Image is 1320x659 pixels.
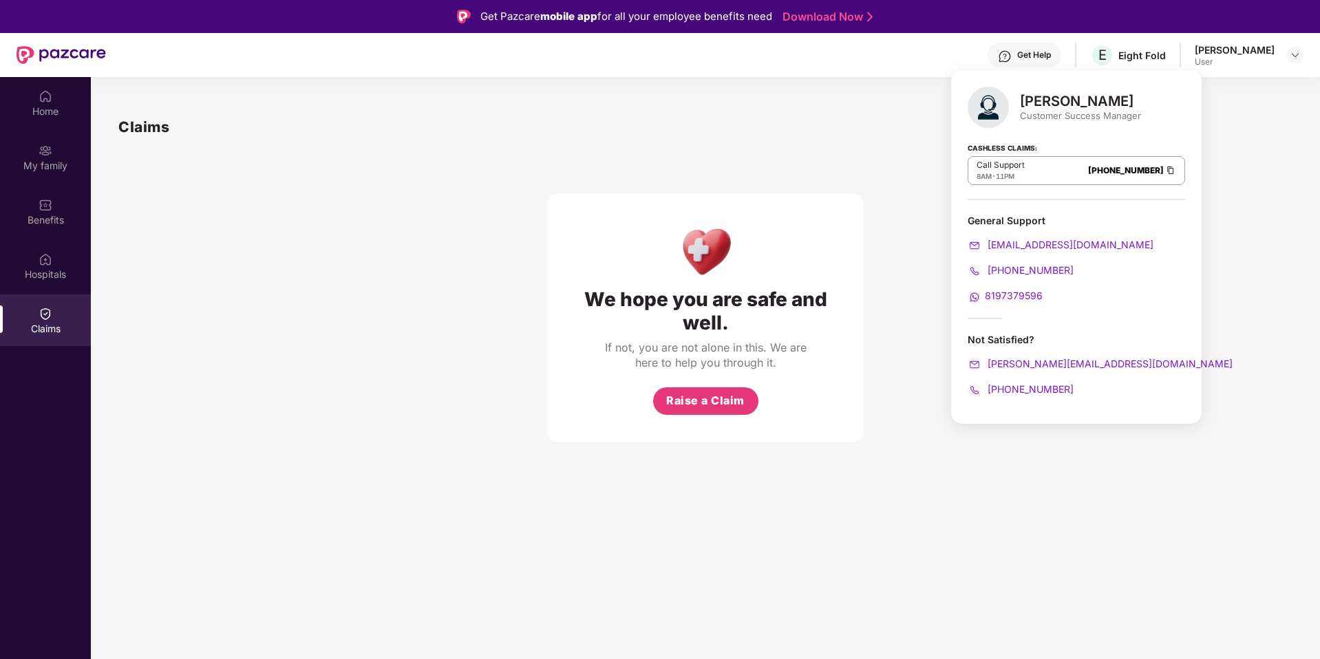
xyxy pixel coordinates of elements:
[968,214,1185,227] div: General Support
[480,8,772,25] div: Get Pazcare for all your employee benefits need
[968,290,981,304] img: svg+xml;base64,PHN2ZyB4bWxucz0iaHR0cDovL3d3dy53My5vcmcvMjAwMC9zdmciIHdpZHRoPSIyMCIgaGVpZ2h0PSIyMC...
[977,160,1025,171] p: Call Support
[985,358,1233,369] span: [PERSON_NAME][EMAIL_ADDRESS][DOMAIN_NAME]
[1098,47,1107,63] span: E
[666,392,745,409] span: Raise a Claim
[985,239,1153,250] span: [EMAIL_ADDRESS][DOMAIN_NAME]
[998,50,1012,63] img: svg+xml;base64,PHN2ZyBpZD0iSGVscC0zMngzMiIgeG1sbnM9Imh0dHA6Ly93d3cudzMub3JnLzIwMDAvc3ZnIiB3aWR0aD...
[39,198,52,212] img: svg+xml;base64,PHN2ZyBpZD0iQmVuZWZpdHMiIHhtbG5zPSJodHRwOi8vd3d3LnczLm9yZy8yMDAwL3N2ZyIgd2lkdGg9Ij...
[653,387,758,415] button: Raise a Claim
[985,264,1074,276] span: [PHONE_NUMBER]
[968,383,1074,395] a: [PHONE_NUMBER]
[1088,165,1164,175] a: [PHONE_NUMBER]
[968,264,1074,276] a: [PHONE_NUMBER]
[1017,50,1051,61] div: Get Help
[1195,56,1275,67] div: User
[676,221,736,281] img: Health Care
[540,10,597,23] strong: mobile app
[968,140,1037,155] strong: Cashless Claims:
[968,333,1185,397] div: Not Satisfied?
[968,239,1153,250] a: [EMAIL_ADDRESS][DOMAIN_NAME]
[968,239,981,252] img: svg+xml;base64,PHN2ZyB4bWxucz0iaHR0cDovL3d3dy53My5vcmcvMjAwMC9zdmciIHdpZHRoPSIyMCIgaGVpZ2h0PSIyMC...
[968,358,981,371] img: svg+xml;base64,PHN2ZyB4bWxucz0iaHR0cDovL3d3dy53My5vcmcvMjAwMC9zdmciIHdpZHRoPSIyMCIgaGVpZ2h0PSIyMC...
[977,172,992,180] span: 8AM
[968,290,1043,301] a: 8197379596
[1020,109,1141,122] div: Customer Success Manager
[39,144,52,158] img: svg+xml;base64,PHN2ZyB3aWR0aD0iMjAiIGhlaWdodD0iMjAiIHZpZXdCb3g9IjAgMCAyMCAyMCIgZmlsbD0ibm9uZSIgeG...
[1020,93,1141,109] div: [PERSON_NAME]
[985,290,1043,301] span: 8197379596
[1118,49,1166,62] div: Eight Fold
[968,383,981,397] img: svg+xml;base64,PHN2ZyB4bWxucz0iaHR0cDovL3d3dy53My5vcmcvMjAwMC9zdmciIHdpZHRoPSIyMCIgaGVpZ2h0PSIyMC...
[575,288,836,334] div: We hope you are safe and well.
[457,10,471,23] img: Logo
[39,307,52,321] img: svg+xml;base64,PHN2ZyBpZD0iQ2xhaW0iIHhtbG5zPSJodHRwOi8vd3d3LnczLm9yZy8yMDAwL3N2ZyIgd2lkdGg9IjIwIi...
[985,383,1074,395] span: [PHONE_NUMBER]
[1290,50,1301,61] img: svg+xml;base64,PHN2ZyBpZD0iRHJvcGRvd24tMzJ4MzIiIHhtbG5zPSJodHRwOi8vd3d3LnczLm9yZy8yMDAwL3N2ZyIgd2...
[968,333,1185,346] div: Not Satisfied?
[783,10,869,24] a: Download Now
[968,87,1009,128] img: svg+xml;base64,PHN2ZyB4bWxucz0iaHR0cDovL3d3dy53My5vcmcvMjAwMC9zdmciIHhtbG5zOnhsaW5rPSJodHRwOi8vd3...
[39,252,52,266] img: svg+xml;base64,PHN2ZyBpZD0iSG9zcGl0YWxzIiB4bWxucz0iaHR0cDovL3d3dy53My5vcmcvMjAwMC9zdmciIHdpZHRoPS...
[968,264,981,278] img: svg+xml;base64,PHN2ZyB4bWxucz0iaHR0cDovL3d3dy53My5vcmcvMjAwMC9zdmciIHdpZHRoPSIyMCIgaGVpZ2h0PSIyMC...
[977,171,1025,182] div: -
[602,340,809,370] div: If not, you are not alone in this. We are here to help you through it.
[17,46,106,64] img: New Pazcare Logo
[1165,164,1176,176] img: Clipboard Icon
[968,214,1185,304] div: General Support
[867,10,873,24] img: Stroke
[996,172,1014,180] span: 11PM
[39,89,52,103] img: svg+xml;base64,PHN2ZyBpZD0iSG9tZSIgeG1sbnM9Imh0dHA6Ly93d3cudzMub3JnLzIwMDAvc3ZnIiB3aWR0aD0iMjAiIG...
[118,116,169,138] h1: Claims
[968,358,1233,369] a: [PERSON_NAME][EMAIL_ADDRESS][DOMAIN_NAME]
[1195,43,1275,56] div: [PERSON_NAME]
